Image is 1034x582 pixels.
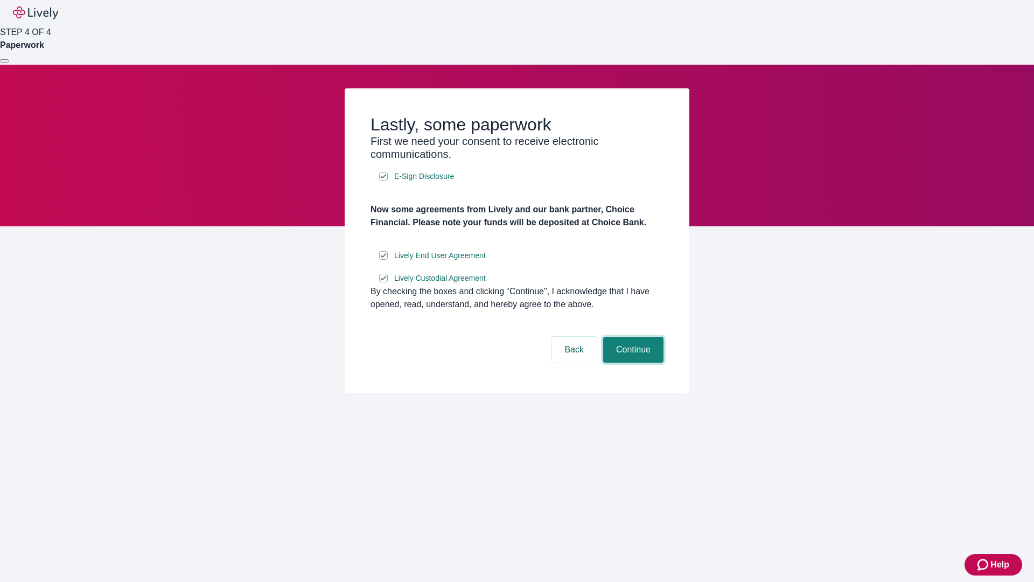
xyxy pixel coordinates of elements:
button: Zendesk support iconHelp [965,554,1022,576]
button: Continue [603,337,663,363]
button: Back [551,337,597,363]
span: Lively End User Agreement [394,250,486,261]
svg: Zendesk support icon [977,558,990,571]
a: e-sign disclosure document [392,170,456,183]
span: Help [990,558,1009,571]
h4: Now some agreements from Lively and our bank partner, Choice Financial. Please note your funds wi... [371,203,663,229]
span: Lively Custodial Agreement [394,273,486,284]
span: E-Sign Disclosure [394,171,454,182]
a: e-sign disclosure document [392,249,488,262]
a: e-sign disclosure document [392,272,488,285]
img: Lively [13,6,58,19]
div: By checking the boxes and clicking “Continue", I acknowledge that I have opened, read, understand... [371,285,663,311]
h2: Lastly, some paperwork [371,114,663,135]
h3: First we need your consent to receive electronic communications. [371,135,663,161]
